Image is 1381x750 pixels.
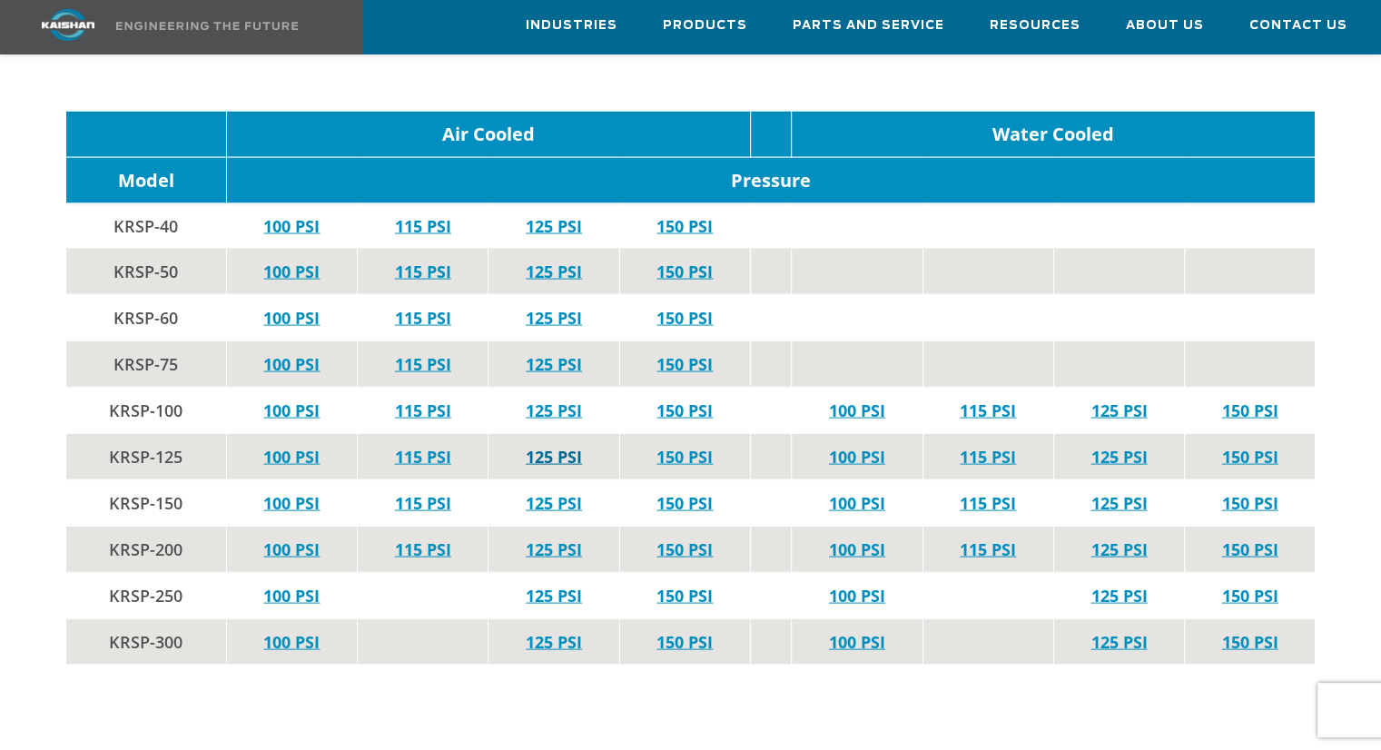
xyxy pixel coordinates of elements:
[829,631,885,653] a: 100 PSI
[960,400,1016,421] a: 115 PSI
[960,492,1016,514] a: 115 PSI
[66,573,226,619] td: KRSP-250
[395,492,451,514] a: 115 PSI
[66,527,226,573] td: KRSP-200
[656,585,713,607] a: 150 PSI
[395,261,451,282] a: 115 PSI
[990,15,1080,36] span: Resources
[66,388,226,434] td: KRSP-100
[526,307,582,329] a: 125 PSI
[1091,492,1148,514] a: 125 PSI
[1249,1,1347,50] a: Contact Us
[656,400,713,421] a: 150 PSI
[66,480,226,527] td: KRSP-150
[66,295,226,341] td: KRSP-60
[395,353,451,375] a: 115 PSI
[263,215,320,237] a: 100 PSI
[1249,15,1347,36] span: Contact Us
[1222,631,1278,653] a: 150 PSI
[960,446,1016,468] a: 115 PSI
[526,15,617,36] span: Industries
[829,492,885,514] a: 100 PSI
[1091,631,1148,653] a: 125 PSI
[793,1,944,50] a: Parts and Service
[263,400,320,421] a: 100 PSI
[226,112,750,158] td: Air Cooled
[263,538,320,560] a: 100 PSI
[990,1,1080,50] a: Resources
[656,353,713,375] a: 150 PSI
[1222,492,1278,514] a: 150 PSI
[793,15,944,36] span: Parts and Service
[829,585,885,607] a: 100 PSI
[656,538,713,560] a: 150 PSI
[663,15,747,36] span: Products
[526,261,582,282] a: 125 PSI
[526,538,582,560] a: 125 PSI
[1222,538,1278,560] a: 150 PSI
[66,341,226,388] td: KRSP-75
[792,112,1315,158] td: Water Cooled
[1091,446,1148,468] a: 125 PSI
[656,631,713,653] a: 150 PSI
[526,400,582,421] a: 125 PSI
[1222,400,1278,421] a: 150 PSI
[663,1,747,50] a: Products
[395,538,451,560] a: 115 PSI
[66,619,226,666] td: KRSP-300
[526,446,582,468] a: 125 PSI
[656,492,713,514] a: 150 PSI
[263,353,320,375] a: 100 PSI
[263,446,320,468] a: 100 PSI
[395,215,451,237] a: 115 PSI
[1091,400,1148,421] a: 125 PSI
[263,631,320,653] a: 100 PSI
[263,261,320,282] a: 100 PSI
[656,215,713,237] a: 150 PSI
[1091,538,1148,560] a: 125 PSI
[66,203,226,249] td: KRSP-40
[960,538,1016,560] a: 115 PSI
[656,446,713,468] a: 150 PSI
[263,492,320,514] a: 100 PSI
[829,538,885,560] a: 100 PSI
[526,215,582,237] a: 125 PSI
[526,631,582,653] a: 125 PSI
[116,22,298,30] img: Engineering the future
[656,307,713,329] a: 150 PSI
[263,585,320,607] a: 100 PSI
[829,446,885,468] a: 100 PSI
[395,307,451,329] a: 115 PSI
[66,434,226,480] td: KRSP-125
[395,446,451,468] a: 115 PSI
[226,158,1315,204] td: Pressure
[1091,585,1148,607] a: 125 PSI
[66,249,226,295] td: KRSP-50
[526,353,582,375] a: 125 PSI
[829,400,885,421] a: 100 PSI
[656,261,713,282] a: 150 PSI
[1126,1,1204,50] a: About Us
[526,585,582,607] a: 125 PSI
[1222,585,1278,607] a: 150 PSI
[1222,446,1278,468] a: 150 PSI
[526,492,582,514] a: 125 PSI
[66,158,226,204] td: Model
[526,1,617,50] a: Industries
[1126,15,1204,36] span: About Us
[395,400,451,421] a: 115 PSI
[263,307,320,329] a: 100 PSI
